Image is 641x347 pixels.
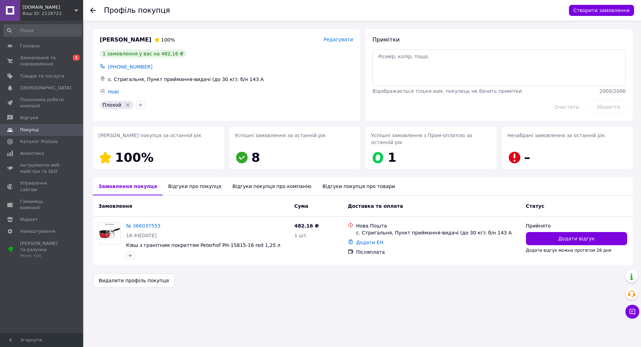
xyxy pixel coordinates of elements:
span: Товари та послуги [20,73,64,79]
input: Пошук [3,24,82,37]
span: Доставка та оплата [348,203,403,209]
div: Ваш ID: 2128722 [23,10,83,17]
span: 2000 / 2000 [599,88,626,94]
span: 1 [73,55,80,61]
a: № 366037553 [126,223,160,229]
span: Налаштування [20,228,55,234]
span: 482.16 ₴ [294,223,319,229]
a: Нові [108,89,119,95]
span: [PHONE_NUMBER] [108,64,152,70]
div: Замовлення покупця [93,177,163,195]
span: 8 [252,150,260,164]
span: Покупці [20,127,39,133]
span: Плохой [103,102,121,108]
span: Незабрані замовлення за останній рік [508,133,605,138]
span: Аналітика [20,150,44,157]
div: Повернутися назад [90,7,96,14]
span: 1 шт. [294,233,308,238]
div: Післяплата [356,249,520,256]
span: – [524,150,530,164]
span: Головна [20,43,39,49]
span: [PERSON_NAME] [100,36,151,44]
span: Каталог ProSale [20,139,58,145]
button: Видалити профіль покупця [93,274,175,287]
div: с. Стригальня, Пункт приймання-видачі (до 30 кг): б/н 143 А [107,74,354,84]
span: Замовлення [98,203,132,209]
img: Фото товару [99,223,120,244]
span: Редагувати [324,37,353,42]
div: Prom топ [20,253,64,259]
span: Додати відгук [558,235,595,242]
span: Japan-line.com.ua [23,4,74,10]
div: с. Стригальня, Пункт приймання-видачі (до 30 кг): б/н 143 А [356,229,520,236]
span: 16:49[DATE] [126,233,157,238]
span: [PERSON_NAME] покупця за останній рік [98,133,201,138]
div: Нова Пошта [356,222,520,229]
span: Маркет [20,216,38,223]
a: Додати ЕН [356,240,384,245]
h1: Профіль покупця [104,6,170,15]
span: Гаманець компанії [20,198,64,211]
span: Замовлення та повідомлення [20,55,64,67]
span: Примітки [372,36,399,43]
div: Відгуки покупця про товари [317,177,401,195]
span: Статус [526,203,544,209]
span: Інструменти веб-майстра та SEO [20,162,64,175]
button: Чат з покупцем [625,305,639,319]
button: Створити замовлення [569,5,634,16]
button: Додати відгук [526,232,627,245]
span: 100% [115,150,153,164]
span: Відгуки [20,115,38,121]
div: Прийнято [526,222,627,229]
span: Cума [294,203,308,209]
span: Додати відгук можна протягом 28 дня [526,248,611,253]
span: 1 [388,150,396,164]
div: Відгуки про покупця [163,177,227,195]
span: Показники роботи компанії [20,97,64,109]
div: Відгуки покупця про компанію [227,177,317,195]
span: 100% [161,37,175,43]
a: Фото товару [98,222,121,244]
span: [DEMOGRAPHIC_DATA] [20,85,71,91]
span: Відображається тільки вам, покупець не бачить примітки [372,88,522,94]
a: Ківш з гранітним покриттям Peterhof PH-15815-16 red 1,25 л [126,242,280,248]
span: [PERSON_NAME] та рахунки [20,240,64,259]
span: Успішні замовлення за останній рік [235,133,326,138]
svg: Видалити мітку [125,102,131,108]
span: Успішні замовлення з Пром-оплатою за останній рік [371,133,472,145]
div: 1 замовлення у вас на 482,16 ₴ [100,50,186,58]
span: Управління сайтом [20,180,64,193]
